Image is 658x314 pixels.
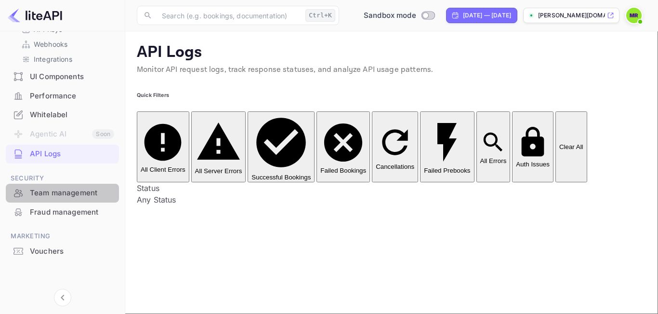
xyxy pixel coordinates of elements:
span: Sandbox mode [364,10,416,21]
div: Performance [30,91,114,102]
div: Performance [6,87,119,106]
p: Webhooks [34,39,67,49]
button: Failed Bookings [316,111,370,182]
div: Fraud management [30,207,114,218]
a: UI Components [6,68,119,85]
label: Status [137,183,159,193]
span: Marketing [6,231,119,242]
img: Moshood Rafiu [626,8,642,23]
h6: Quick Filters [137,92,646,99]
div: Switch to Production mode [360,10,438,21]
button: Auth Issues [512,111,553,182]
div: Vouchers [30,246,114,257]
div: API Logs [30,149,114,160]
div: [DATE] — [DATE] [463,11,511,20]
div: Integrations [17,52,115,66]
div: Click to change the date range period [446,8,517,23]
a: Integrations [21,54,111,64]
button: All Client Errors [137,111,189,182]
button: Clear All [555,111,587,182]
div: API Logs [6,145,119,164]
div: UI Components [6,68,119,86]
div: Team management [30,188,114,199]
div: Whitelabel [30,109,114,121]
a: Performance [6,87,119,105]
button: Cancellations [372,111,418,182]
span: Security [6,173,119,184]
button: Failed Prebooks [420,111,474,182]
button: Successful Bookings [248,111,315,182]
a: Vouchers [6,242,119,260]
div: UI Components [30,71,114,82]
div: Whitelabel [6,106,119,124]
button: All Server Errors [191,111,246,182]
button: All Errors [476,111,511,182]
div: Webhooks [17,37,115,51]
div: Team management [6,184,119,203]
a: Webhooks [21,39,111,49]
p: Monitor API request logs, track response statuses, and analyze API usage patterns. [137,64,646,76]
a: Fraud management [6,203,119,221]
div: Any Status [137,194,646,205]
input: Search (e.g. bookings, documentation) [156,6,302,25]
a: Team management [6,184,119,202]
div: Ctrl+K [305,9,335,22]
a: API Logs [6,145,119,163]
button: Collapse navigation [54,289,71,306]
p: API Logs [137,43,646,62]
p: [PERSON_NAME][DOMAIN_NAME]... [538,11,605,20]
img: LiteAPI logo [8,8,62,23]
a: Whitelabel [6,106,119,123]
div: Vouchers [6,242,119,261]
div: Fraud management [6,203,119,222]
p: Integrations [34,54,72,64]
